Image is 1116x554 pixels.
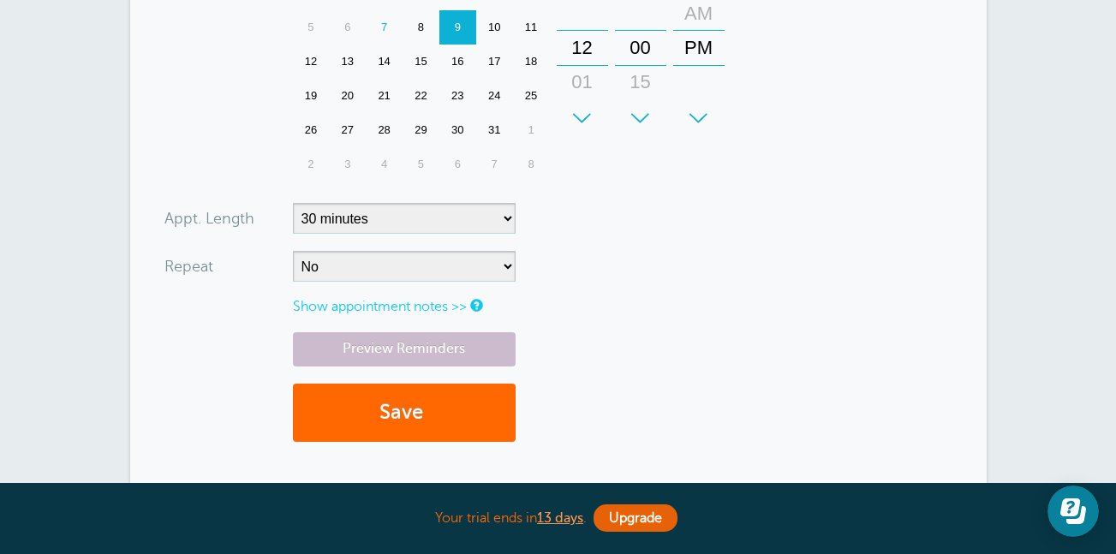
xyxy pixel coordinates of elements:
[470,300,480,311] a: Notes are for internal use only, and are not visible to your clients.
[130,500,987,537] div: Your trial ends in .
[476,45,513,79] div: 17
[329,113,366,147] div: 27
[513,147,550,182] div: 8
[403,147,439,182] div: Wednesday, November 5
[513,113,550,147] div: Saturday, November 1
[329,45,366,79] div: Monday, October 13
[620,99,661,134] div: 30
[366,113,403,147] div: 28
[476,10,513,45] div: Friday, October 10
[439,147,476,182] div: 6
[366,45,403,79] div: 14
[403,10,439,45] div: 8
[439,10,476,45] div: Thursday, October 9
[403,45,439,79] div: 15
[329,79,366,113] div: Monday, October 20
[366,147,403,182] div: Tuesday, November 4
[620,31,661,65] div: 00
[439,45,476,79] div: 16
[562,31,603,65] div: 12
[366,113,403,147] div: Tuesday, October 28
[293,113,330,147] div: Sunday, October 26
[293,332,516,366] a: Preview Reminders
[439,79,476,113] div: 23
[293,45,330,79] div: 12
[403,10,439,45] div: Wednesday, October 8
[537,510,583,526] a: 13 days
[439,113,476,147] div: 30
[329,10,366,45] div: 6
[329,79,366,113] div: 20
[513,10,550,45] div: Saturday, October 11
[476,79,513,113] div: Friday, October 24
[329,147,366,182] div: 3
[562,65,603,99] div: 01
[366,10,403,45] div: Today, Tuesday, October 7
[329,45,366,79] div: 13
[476,147,513,182] div: 7
[513,45,550,79] div: Saturday, October 18
[366,79,403,113] div: Tuesday, October 21
[403,79,439,113] div: 22
[366,79,403,113] div: 21
[513,79,550,113] div: 25
[403,113,439,147] div: 29
[594,504,677,532] a: Upgrade
[293,147,330,182] div: 2
[293,79,330,113] div: 19
[678,31,719,65] div: PM
[366,10,403,45] div: 7
[439,113,476,147] div: Thursday, October 30
[620,65,661,99] div: 15
[513,10,550,45] div: 11
[562,99,603,134] div: 02
[476,113,513,147] div: 31
[293,10,330,45] div: Sunday, October 5
[293,113,330,147] div: 26
[476,147,513,182] div: Friday, November 7
[293,384,516,443] button: Save
[1047,485,1099,537] iframe: Resource center
[293,10,330,45] div: 5
[439,147,476,182] div: Thursday, November 6
[513,113,550,147] div: 1
[293,147,330,182] div: Sunday, November 2
[513,79,550,113] div: Saturday, October 25
[476,10,513,45] div: 10
[293,299,467,314] a: Show appointment notes >>
[476,79,513,113] div: 24
[366,45,403,79] div: Tuesday, October 14
[403,79,439,113] div: Wednesday, October 22
[439,79,476,113] div: Thursday, October 23
[439,45,476,79] div: Thursday, October 16
[329,147,366,182] div: Monday, November 3
[329,113,366,147] div: Monday, October 27
[513,147,550,182] div: Saturday, November 8
[164,259,213,274] label: Repeat
[366,147,403,182] div: 4
[329,10,366,45] div: Monday, October 6
[293,79,330,113] div: Sunday, October 19
[403,113,439,147] div: Wednesday, October 29
[403,147,439,182] div: 5
[476,113,513,147] div: Friday, October 31
[439,10,476,45] div: 9
[476,45,513,79] div: Friday, October 17
[164,211,254,226] label: Appt. Length
[293,45,330,79] div: Sunday, October 12
[513,45,550,79] div: 18
[403,45,439,79] div: Wednesday, October 15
